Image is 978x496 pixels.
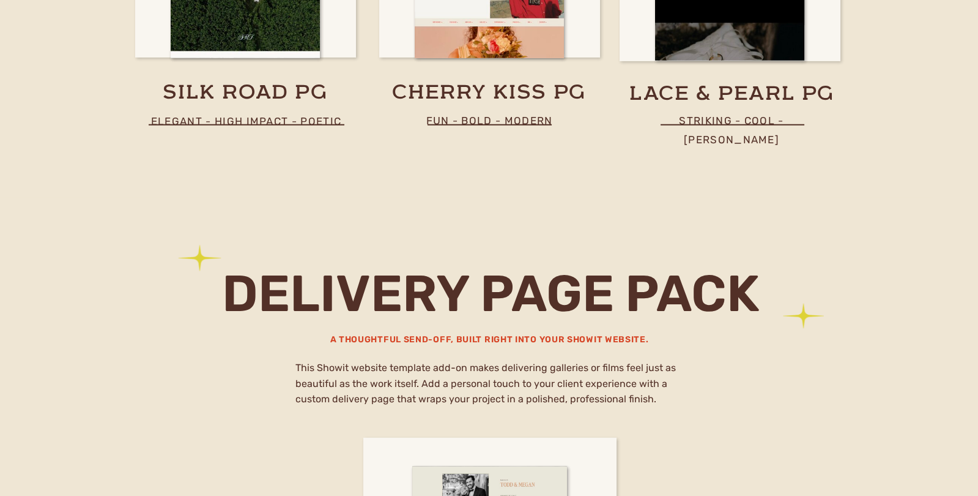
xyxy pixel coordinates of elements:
a: silk road pg [142,80,349,108]
p: striking - COOL - [PERSON_NAME] [643,111,820,127]
p: Fun - Bold - Modern [401,111,578,127]
h2: Built to perform [198,85,502,111]
h2: This Showit website template add-on makes delivering galleries or films feel just as beautiful as... [295,360,684,411]
h2: Designed to [198,111,502,154]
h2: delivery page pack [207,271,775,329]
p: elegant - high impact - poetic [139,112,354,128]
h3: A thoughtful send-off, built right into your Showit website. [309,333,670,348]
a: cherry kiss pg [364,80,615,108]
h2: stand out [187,150,512,209]
a: lace & pearl pg [612,81,853,108]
